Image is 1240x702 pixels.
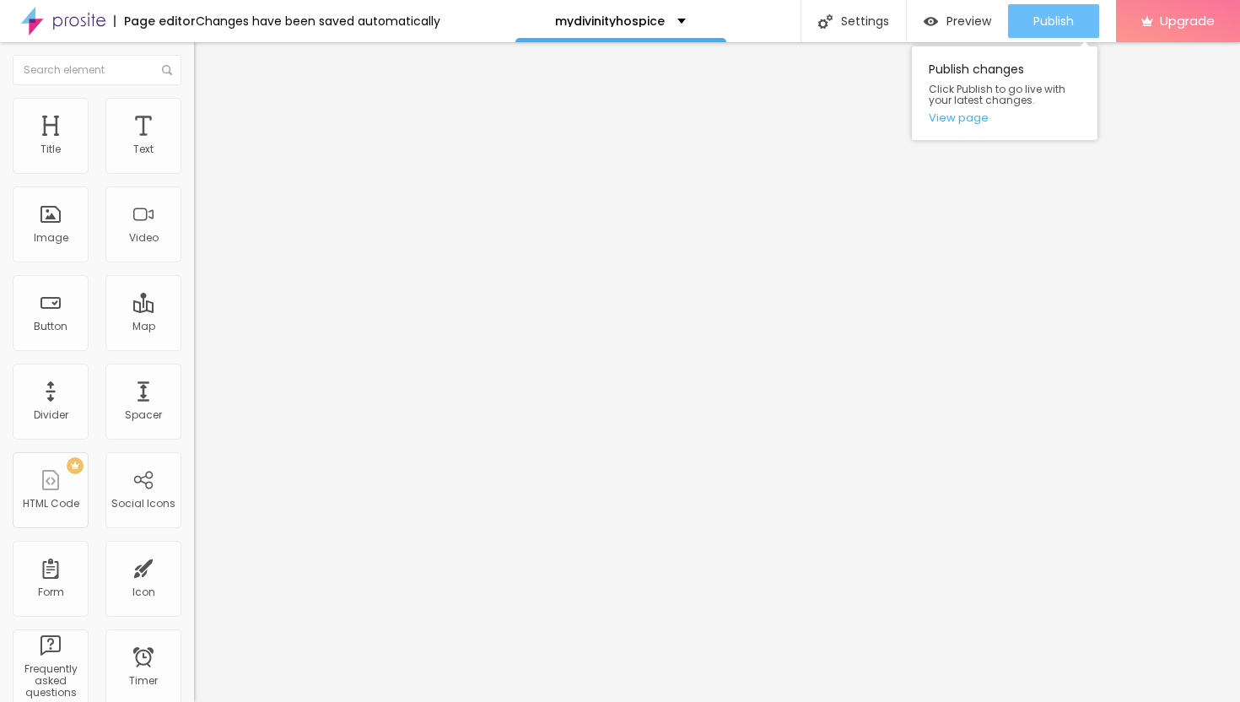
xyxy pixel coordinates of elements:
[929,112,1081,123] a: View page
[40,143,61,155] div: Title
[34,232,68,244] div: Image
[17,663,84,699] div: Frequently asked questions
[34,409,68,421] div: Divider
[38,586,64,598] div: Form
[34,321,67,332] div: Button
[555,15,665,27] p: mydivinityhospice
[114,15,196,27] div: Page editor
[1160,13,1215,28] span: Upgrade
[907,4,1008,38] button: Preview
[132,586,155,598] div: Icon
[912,46,1097,140] div: Publish changes
[111,498,175,510] div: Social Icons
[194,42,1240,702] iframe: Editor
[129,675,158,687] div: Timer
[133,143,154,155] div: Text
[23,498,79,510] div: HTML Code
[818,14,833,29] img: Icone
[129,232,159,244] div: Video
[924,14,938,29] img: view-1.svg
[946,14,991,28] span: Preview
[13,55,181,85] input: Search element
[196,15,440,27] div: Changes have been saved automatically
[929,84,1081,105] span: Click Publish to go live with your latest changes.
[162,65,172,75] img: Icone
[1008,4,1099,38] button: Publish
[125,409,162,421] div: Spacer
[1033,14,1074,28] span: Publish
[132,321,155,332] div: Map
